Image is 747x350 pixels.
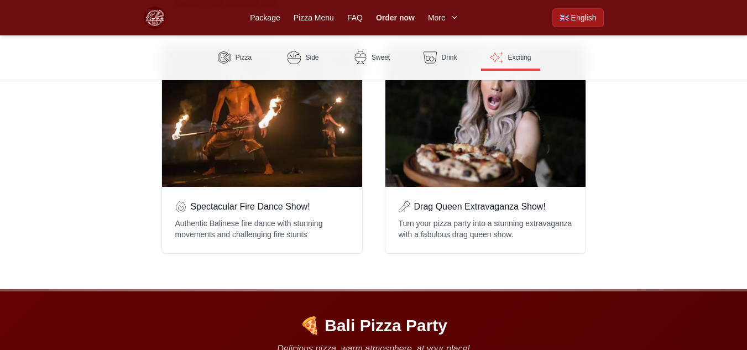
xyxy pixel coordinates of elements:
[385,45,586,254] a: Drag Queen Extravaganza Show! microphone stand Drag Queen Extravaganza Show! Turn your pizza part...
[162,45,362,187] div: Spectacular Fire Dance Show!
[294,12,334,23] a: Pizza Menu
[412,44,468,71] a: Drink
[250,13,280,22] font: Package
[218,51,231,64] img: Pizza
[376,13,415,22] font: Order now
[347,12,363,23] a: FAQ
[372,54,390,61] font: Sweet
[414,202,546,211] font: Drag Queen Extravaganza Show!
[191,202,310,211] font: Spectacular Fire Dance Show!
[250,12,280,23] a: Package
[305,54,318,61] font: Side
[560,13,569,22] font: 🇬🇧
[428,12,459,23] button: More
[354,51,367,64] img: Sweet
[236,54,252,61] font: Pizza
[300,316,447,335] font: 🍕 Bali Pizza Party
[347,13,363,22] font: FAQ
[175,219,323,239] font: Authentic Balinese fire dance with stunning movements and challenging fire stunts
[490,51,503,64] img: Exciting
[424,51,437,64] img: Drink
[385,45,586,187] div: Drag Queen Extravaganza Show!
[399,201,410,212] img: microphone stand
[508,54,531,61] font: Exciting
[552,8,604,27] a: Switch to English
[207,44,262,71] a: Pizza
[571,13,597,22] font: English
[294,13,334,22] font: Pizza Menu
[441,54,457,61] font: Drink
[144,7,166,29] img: Bali Pizza Party Logo
[275,44,331,71] a: Side
[344,44,399,71] a: Sweet
[399,219,572,239] font: Turn your pizza party into a stunning extravaganza with a fabulous drag queen show.
[175,201,186,212] img: fire
[161,45,363,254] a: Spectacular Fire Dance Show! fire Spectacular Fire Dance Show! Authentic Balinese fire dance with...
[376,12,415,23] a: Order now
[428,13,446,22] font: More
[481,44,540,71] a: Exciting
[288,51,301,64] img: Side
